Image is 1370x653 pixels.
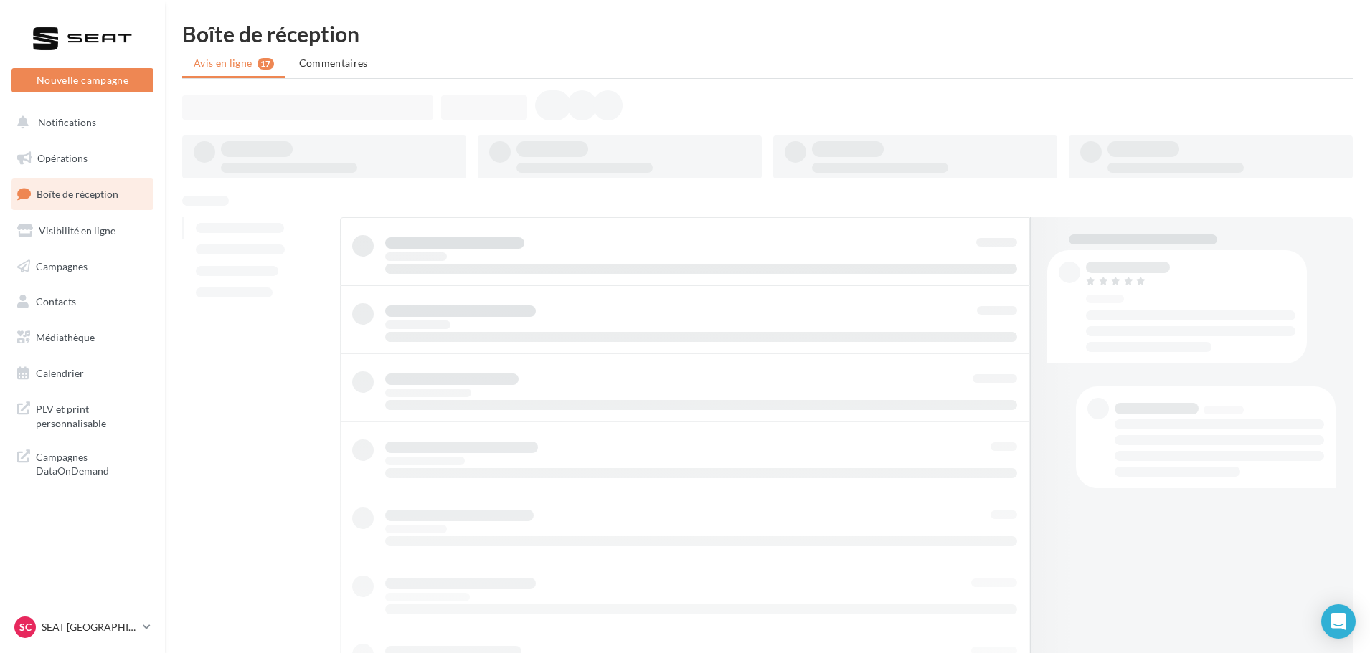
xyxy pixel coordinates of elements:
span: Visibilité en ligne [39,224,115,237]
span: Notifications [38,116,96,128]
span: Campagnes DataOnDemand [36,447,148,478]
span: Opérations [37,152,88,164]
span: Campagnes [36,259,88,272]
a: Campagnes DataOnDemand [9,442,156,484]
a: PLV et print personnalisable [9,394,156,436]
span: PLV et print personnalisable [36,399,148,430]
a: Campagnes [9,252,156,282]
button: Nouvelle campagne [11,68,153,92]
span: SC [19,620,32,634]
a: SC SEAT [GEOGRAPHIC_DATA] [11,614,153,641]
span: Médiathèque [36,331,95,343]
a: Opérations [9,143,156,173]
span: Contacts [36,295,76,308]
button: Notifications [9,108,151,138]
p: SEAT [GEOGRAPHIC_DATA] [42,620,137,634]
span: Calendrier [36,367,84,379]
a: Boîte de réception [9,178,156,209]
a: Médiathèque [9,323,156,353]
a: Visibilité en ligne [9,216,156,246]
div: Open Intercom Messenger [1321,604,1356,639]
a: Calendrier [9,358,156,389]
span: Commentaires [299,57,368,69]
span: Boîte de réception [37,188,118,200]
div: Boîte de réception [182,23,1353,44]
a: Contacts [9,287,156,317]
